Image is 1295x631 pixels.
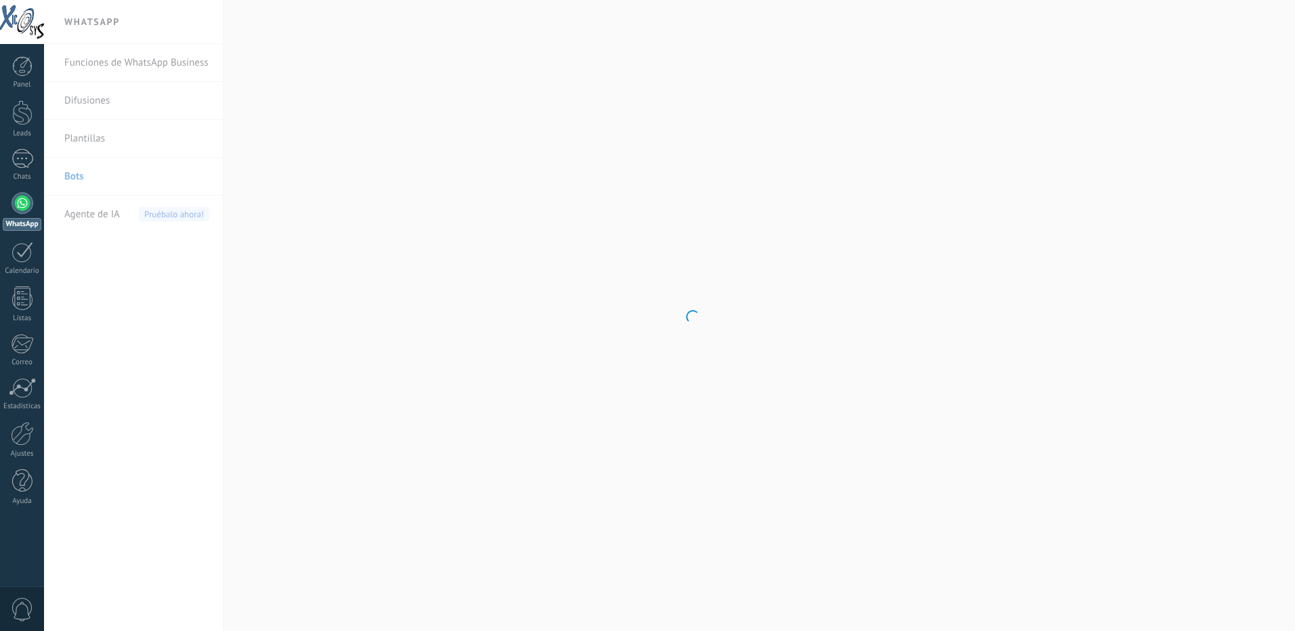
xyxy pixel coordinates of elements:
[3,314,42,323] div: Listas
[3,497,42,506] div: Ayuda
[3,267,42,276] div: Calendario
[3,450,42,458] div: Ajustes
[3,173,42,181] div: Chats
[3,129,42,138] div: Leads
[3,358,42,367] div: Correo
[3,402,42,411] div: Estadísticas
[3,81,42,89] div: Panel
[3,218,41,231] div: WhatsApp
